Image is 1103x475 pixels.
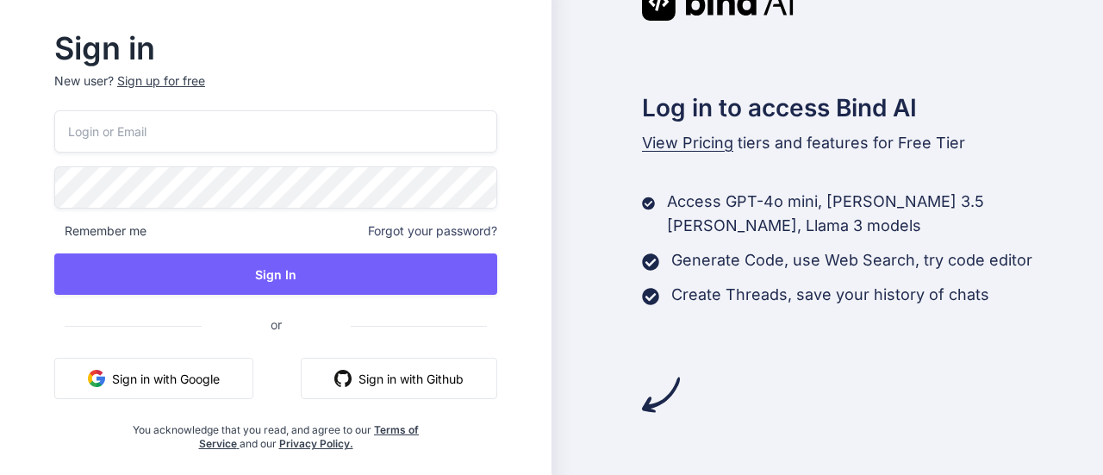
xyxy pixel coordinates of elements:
[54,253,497,295] button: Sign In
[279,437,353,450] a: Privacy Policy.
[54,34,497,62] h2: Sign in
[368,222,497,240] span: Forgot your password?
[671,283,989,307] p: Create Threads, save your history of chats
[88,370,105,387] img: google
[642,131,1103,155] p: tiers and features for Free Tier
[54,110,497,153] input: Login or Email
[642,134,733,152] span: View Pricing
[667,190,1103,238] p: Access GPT-4o mini, [PERSON_NAME] 3.5 [PERSON_NAME], Llama 3 models
[301,358,497,399] button: Sign in with Github
[54,358,253,399] button: Sign in with Google
[334,370,352,387] img: github
[642,376,680,414] img: arrow
[642,90,1103,126] h2: Log in to access Bind AI
[202,303,351,346] span: or
[54,222,146,240] span: Remember me
[128,413,424,451] div: You acknowledge that you read, and agree to our and our
[671,248,1032,272] p: Generate Code, use Web Search, try code editor
[54,72,497,110] p: New user?
[199,423,420,450] a: Terms of Service
[117,72,205,90] div: Sign up for free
